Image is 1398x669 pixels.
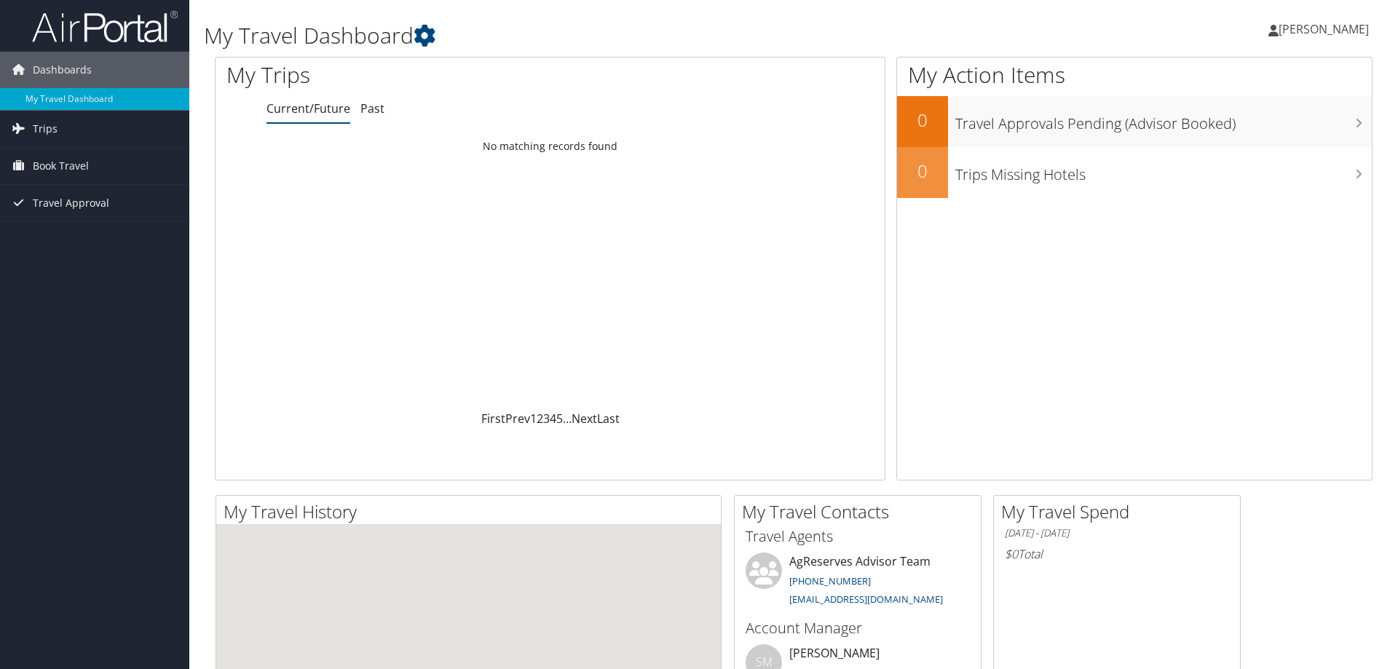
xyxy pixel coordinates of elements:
[897,147,1372,198] a: 0Trips Missing Hotels
[563,411,572,427] span: …
[746,618,970,638] h3: Account Manager
[1005,546,1229,562] h6: Total
[33,185,109,221] span: Travel Approval
[1005,546,1018,562] span: $0
[742,499,981,524] h2: My Travel Contacts
[224,499,721,524] h2: My Travel History
[33,52,92,88] span: Dashboards
[897,60,1372,90] h1: My Action Items
[955,106,1372,134] h3: Travel Approvals Pending (Advisor Booked)
[1005,526,1229,540] h6: [DATE] - [DATE]
[1279,21,1369,37] span: [PERSON_NAME]
[897,159,948,183] h2: 0
[738,553,977,612] li: AgReserves Advisor Team
[505,411,530,427] a: Prev
[481,411,505,427] a: First
[360,100,384,116] a: Past
[789,593,943,606] a: [EMAIL_ADDRESS][DOMAIN_NAME]
[746,526,970,547] h3: Travel Agents
[33,148,89,184] span: Book Travel
[543,411,550,427] a: 3
[1268,7,1383,51] a: [PERSON_NAME]
[32,9,178,44] img: airportal-logo.png
[955,157,1372,185] h3: Trips Missing Hotels
[33,111,58,147] span: Trips
[556,411,563,427] a: 5
[530,411,537,427] a: 1
[550,411,556,427] a: 4
[572,411,597,427] a: Next
[597,411,620,427] a: Last
[204,20,990,51] h1: My Travel Dashboard
[226,60,595,90] h1: My Trips
[897,108,948,132] h2: 0
[216,133,885,159] td: No matching records found
[789,574,871,587] a: [PHONE_NUMBER]
[1001,499,1240,524] h2: My Travel Spend
[897,96,1372,147] a: 0Travel Approvals Pending (Advisor Booked)
[266,100,350,116] a: Current/Future
[537,411,543,427] a: 2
